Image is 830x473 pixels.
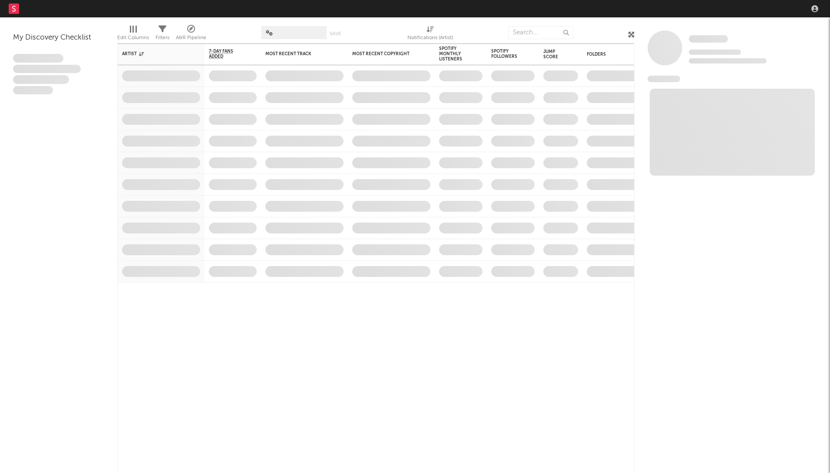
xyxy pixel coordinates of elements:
[13,65,81,73] span: Integer aliquet in purus et
[491,49,522,59] div: Spotify Followers
[689,50,741,55] span: Tracking Since: [DATE]
[13,54,63,63] span: Lorem ipsum dolor
[155,33,169,43] div: Filters
[508,26,573,39] input: Search...
[209,49,244,59] span: 7-Day Fans Added
[122,51,187,57] div: Artist
[155,22,169,47] div: Filters
[587,52,652,57] div: Folders
[117,22,149,47] div: Edit Columns
[543,49,565,60] div: Jump Score
[13,75,69,84] span: Praesent ac interdum
[265,51,331,57] div: Most Recent Track
[648,76,680,82] span: News Feed
[407,33,453,43] div: Notifications (Artist)
[13,86,53,95] span: Aliquam viverra
[352,51,417,57] div: Most Recent Copyright
[689,58,767,63] span: 0 fans last week
[439,46,470,62] div: Spotify Monthly Listeners
[117,33,149,43] div: Edit Columns
[176,33,206,43] div: A&R Pipeline
[176,22,206,47] div: A&R Pipeline
[689,35,728,43] a: Some Artist
[407,22,453,47] div: Notifications (Artist)
[13,33,104,43] div: My Discovery Checklist
[330,31,341,36] button: Save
